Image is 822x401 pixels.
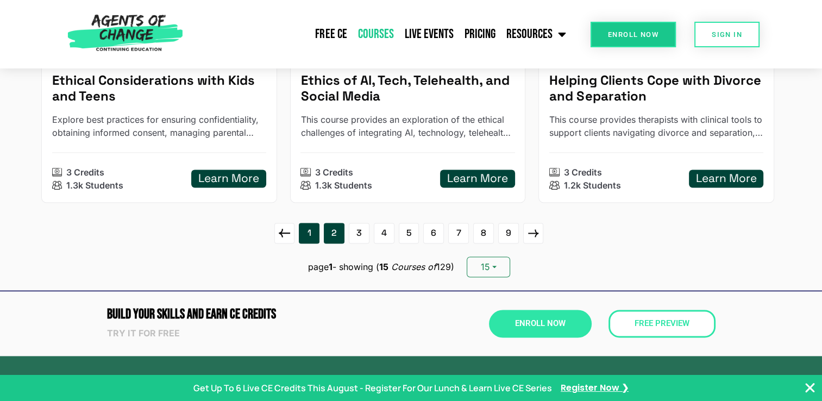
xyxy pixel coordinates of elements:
[315,166,353,179] p: 3 Credits
[515,319,566,328] span: Enroll Now
[379,261,388,272] b: 15
[300,73,514,104] h5: Ethics of AI, Tech, Telehealth, and Social Media
[549,113,763,139] p: This course provides therapists with clinical tools to support clients navigating divorce and sep...
[448,223,469,243] a: 7
[349,223,369,243] a: 3
[467,256,510,277] button: 15
[500,21,571,48] a: Resources
[608,310,716,337] a: Free Preview
[591,22,676,47] a: Enroll Now
[399,223,419,243] a: 5
[561,382,629,394] a: Register Now ❯
[315,179,372,192] p: 1.3k Students
[447,172,508,185] h5: Learn More
[374,223,394,243] a: 4
[423,223,444,243] a: 6
[107,328,180,339] strong: Try it for free
[308,260,454,273] p: page - showing ( 129)
[694,22,760,47] a: SIGN IN
[564,179,621,192] p: 1.2k Students
[352,21,399,48] a: Courses
[328,261,332,272] b: 1
[52,113,266,139] p: Explore best practices for ensuring confidentiality, obtaining informed consent, managing parenta...
[564,166,602,179] p: 3 Credits
[188,21,572,48] nav: Menu
[549,73,763,104] h5: Helping Clients Cope with Divorce and Separation
[300,113,514,139] p: This course provides an exploration of the ethical challenges of integrating AI, technology, tele...
[489,310,592,337] a: Enroll Now
[399,21,459,48] a: Live Events
[198,172,259,185] h5: Learn More
[696,172,757,185] h5: Learn More
[324,223,344,243] a: 2
[193,381,552,394] p: Get Up To 6 Live CE Credits This August - Register For Our Lunch & Learn Live CE Series
[66,166,104,179] p: 3 Credits
[107,308,406,321] h2: Build Your Skills and Earn CE CREDITS
[459,21,500,48] a: Pricing
[608,31,658,38] span: Enroll Now
[635,319,689,328] span: Free Preview
[712,31,742,38] span: SIGN IN
[310,21,352,48] a: Free CE
[473,223,494,243] a: 8
[52,73,266,104] h5: Ethical Considerations with Kids and Teens
[391,261,436,272] i: Courses of
[66,179,123,192] p: 1.3k Students
[299,223,319,243] a: 1
[804,381,817,394] button: Close Banner
[498,223,519,243] a: 9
